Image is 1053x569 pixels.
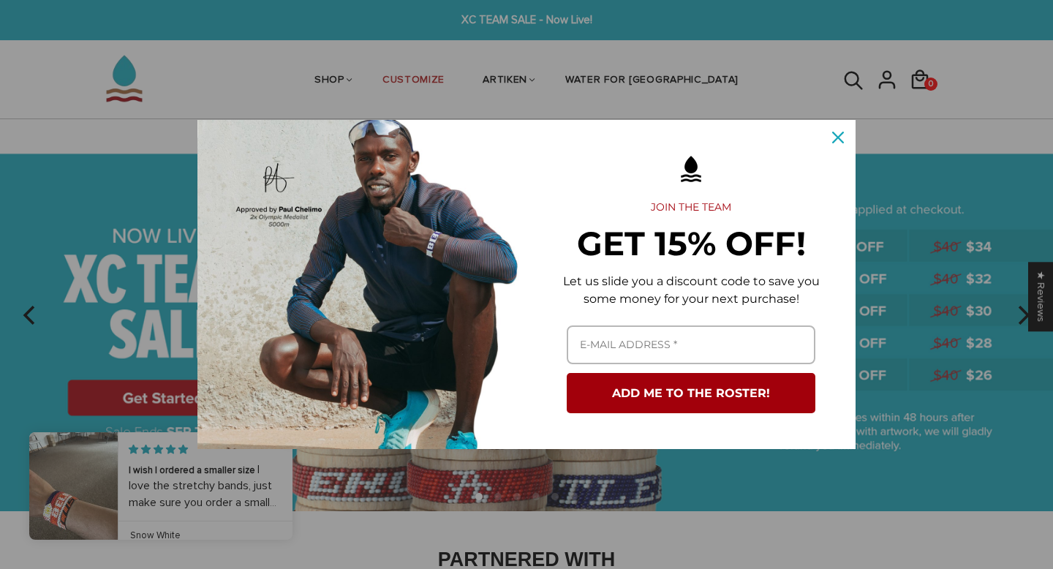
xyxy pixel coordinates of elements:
input: Email field [567,325,815,364]
button: ADD ME TO THE ROSTER! [567,373,815,413]
svg: close icon [832,132,844,143]
p: Let us slide you a discount code to save you some money for your next purchase! [550,273,832,308]
strong: GET 15% OFF! [577,223,806,263]
button: Close [820,120,856,155]
h2: JOIN THE TEAM [550,201,832,214]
